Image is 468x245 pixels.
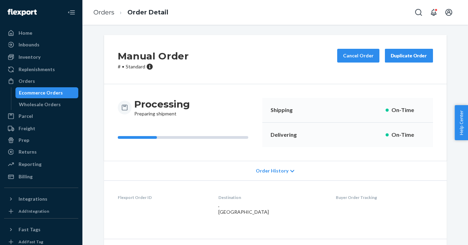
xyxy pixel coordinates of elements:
[19,173,33,180] div: Billing
[19,66,55,73] div: Replenishments
[19,54,41,60] div: Inventory
[19,78,35,85] div: Orders
[88,2,174,23] ol: breadcrumbs
[19,137,29,144] div: Prep
[19,208,49,214] div: Add Integration
[336,194,433,200] dt: Buyer Order Tracking
[385,49,433,63] button: Duplicate Order
[19,239,43,245] div: Add Fast Tag
[134,98,190,110] h3: Processing
[4,76,78,87] a: Orders
[118,194,208,200] dt: Flexport Order ID
[4,52,78,63] a: Inventory
[19,196,47,202] div: Integrations
[126,64,145,69] span: Standard
[256,167,288,174] span: Order History
[19,30,32,36] div: Home
[19,125,35,132] div: Freight
[4,123,78,134] a: Freight
[19,41,39,48] div: Inbounds
[271,131,310,139] p: Delivering
[4,159,78,170] a: Reporting
[19,101,61,108] div: Wholesale Orders
[93,9,114,16] a: Orders
[4,39,78,50] a: Inbounds
[19,148,37,155] div: Returns
[427,5,441,19] button: Open notifications
[4,207,78,215] a: Add Integration
[4,64,78,75] a: Replenishments
[412,5,425,19] button: Open Search Box
[134,98,190,117] div: Preparing shipment
[122,64,124,69] span: •
[118,49,189,63] h2: Manual Order
[19,161,42,168] div: Reporting
[391,52,427,59] div: Duplicate Order
[19,89,63,96] div: Ecommerce Orders
[4,135,78,146] a: Prep
[4,193,78,204] button: Integrations
[337,49,379,63] button: Cancel Order
[455,105,468,140] button: Help Center
[4,224,78,235] button: Fast Tags
[8,9,37,16] img: Flexport logo
[218,202,269,215] span: , [GEOGRAPHIC_DATA]
[15,99,79,110] a: Wholesale Orders
[65,5,78,19] button: Close Navigation
[4,171,78,182] a: Billing
[4,146,78,157] a: Returns
[127,9,168,16] a: Order Detail
[391,106,425,114] p: On-Time
[15,87,79,98] a: Ecommerce Orders
[442,5,456,19] button: Open account menu
[19,226,41,233] div: Fast Tags
[118,63,189,70] p: #
[391,131,425,139] p: On-Time
[19,113,33,120] div: Parcel
[271,106,310,114] p: Shipping
[218,194,325,200] dt: Destination
[4,111,78,122] a: Parcel
[4,27,78,38] a: Home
